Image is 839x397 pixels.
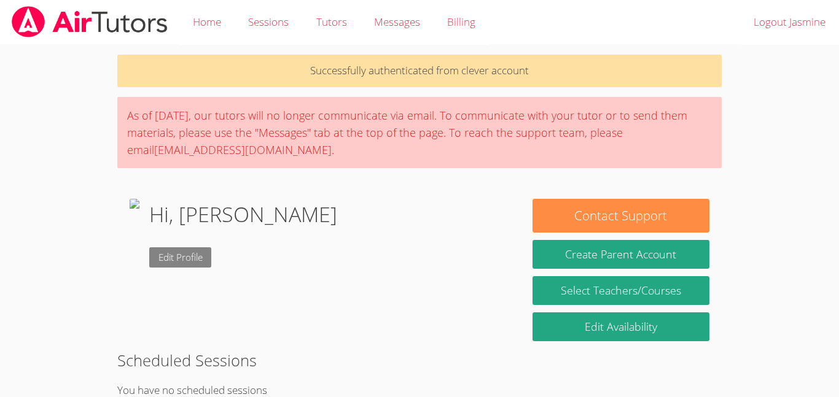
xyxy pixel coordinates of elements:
[117,97,722,168] div: As of [DATE], our tutors will no longer communicate via email. To communicate with your tutor or ...
[130,199,139,268] img: becb7b7f2a6d310185e783bce26706b8.jpg
[533,276,709,305] a: Select Teachers/Courses
[117,55,722,87] p: Successfully authenticated from clever account
[10,6,169,37] img: airtutors_banner-c4298cdbf04f3fff15de1276eac7730deb9818008684d7c2e4769d2f7ddbe033.png
[533,199,709,233] button: Contact Support
[533,240,709,269] button: Create Parent Account
[374,15,420,29] span: Messages
[149,199,337,230] h1: Hi, [PERSON_NAME]
[149,247,212,268] a: Edit Profile
[117,349,722,372] h2: Scheduled Sessions
[533,312,709,341] a: Edit Availability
